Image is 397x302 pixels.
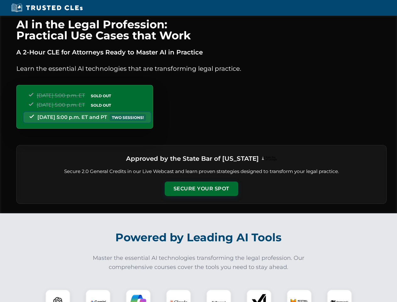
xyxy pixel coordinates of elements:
[126,153,259,164] h3: Approved by the State Bar of [US_STATE]
[16,64,387,74] p: Learn the essential AI technologies that are transforming legal practice.
[37,102,85,108] span: [DATE] 5:00 p.m. ET
[261,156,277,161] img: Logo
[24,168,379,175] p: Secure 2.0 General Credits in our Live Webcast and learn proven strategies designed to transform ...
[89,254,309,272] p: Master the essential AI technologies transforming the legal profession. Our comprehensive courses...
[9,3,85,13] img: Trusted CLEs
[25,226,373,249] h2: Powered by Leading AI Tools
[165,182,238,196] button: Secure Your Spot
[37,92,85,98] span: [DATE] 5:00 p.m. ET
[16,19,387,41] h1: AI in the Legal Profession: Practical Use Cases that Work
[89,102,113,109] span: SOLD OUT
[16,47,387,57] p: A 2-Hour CLE for Attorneys Ready to Master AI in Practice
[89,92,113,99] span: SOLD OUT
